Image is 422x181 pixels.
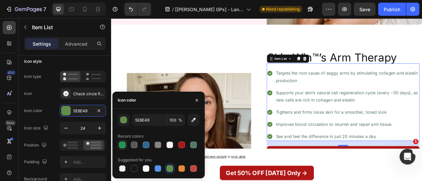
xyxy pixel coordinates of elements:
div: Rich Text Editor. Editing area: main [208,89,392,110]
div: Rich Text Editor. Editing area: main [208,129,392,140]
div: Suggested for you [118,157,152,163]
p: Skin Win™’s Arm Therapy [198,43,392,57]
p: Settings [33,40,51,47]
span: Need republishing [266,6,300,12]
div: Icon size [24,124,50,133]
div: Publish [384,6,400,13]
span: Add new variant [116,173,147,178]
input: Eg: FFFFFF [132,114,166,126]
span: 1 [413,139,418,144]
div: Check circle filled [73,91,104,97]
button: Publish [378,3,406,16]
div: Recent colors [118,133,143,139]
p: 7 [43,5,46,13]
div: Item List [206,48,225,54]
div: Icon color [24,108,43,114]
div: Add... [73,159,104,165]
div: Rich Text Editor. Editing area: main [208,64,392,85]
p: Item List [32,23,88,31]
p: Tightens and firms loose skin for a smoother, toned look [209,114,391,124]
div: Position [24,141,48,150]
button: 7 [3,3,49,16]
span: % [178,117,182,123]
p: See and feel the difference in just 20 minutes a day [209,145,391,155]
span: Save [359,7,370,12]
iframe: Design area [111,18,422,181]
div: Icon color [118,97,136,103]
span: [[PERSON_NAME] GPs] - Landing Page - [DATE] 17:34:33 [175,6,244,13]
div: Undo/Redo [124,3,151,16]
div: Rich Text Editor. Editing area: main [208,144,392,156]
p: Improves blood circulation to nourish and repair arm tissue [209,130,391,139]
iframe: Intercom live chat [400,149,415,165]
div: 450 [6,70,16,75]
div: Padding [24,158,48,167]
span: / [172,6,174,13]
span: sync data [153,173,171,178]
button: Save [354,3,376,16]
div: Rich Text Editor. Editing area: main [208,113,392,125]
div: Icon [24,91,32,97]
p: Targets the root cause of saggy arms by stimulating collagen and elastin production [209,65,391,84]
div: Icon type [24,74,41,79]
div: Beta [5,120,16,125]
div: Icon style [24,58,42,64]
div: 5E8E49 [73,108,92,114]
p: Supports your skin’s natural cell regeneration cycle (every ~30 days), so new cells are rich in c... [209,90,391,109]
p: Setup options like colors, sizes with product variant. [19,172,171,179]
span: or [147,173,171,178]
h2: Rich Text Editor. Editing area: main [198,42,392,57]
p: Advanced [65,40,87,47]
